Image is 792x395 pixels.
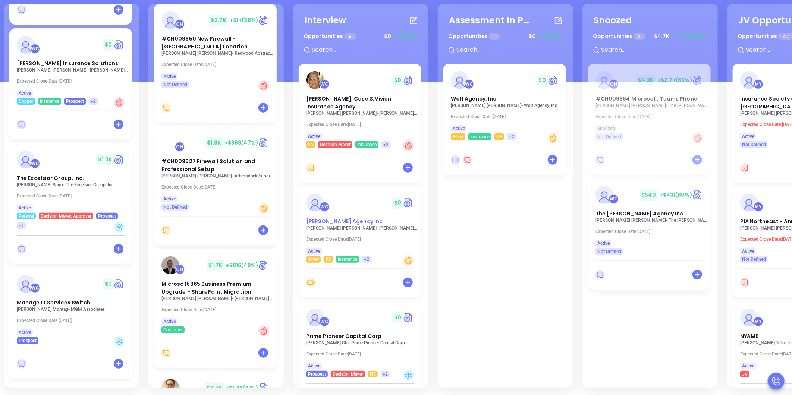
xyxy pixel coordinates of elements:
p: Expected Close Date: [DATE] [306,237,418,242]
div: Hot [114,97,125,108]
div: Carla Humber [175,265,185,274]
div: Megan Youmans [754,317,763,326]
a: profileCarla Humber$1.7K+$816(49%)Circle dollarMicrosoft 365 Business Premium Upgrade + SharePoin... [154,249,277,333]
span: Active [308,247,320,255]
img: Quote [403,75,414,86]
div: SnoozedOpportunities 2$4.7K+$3.2K(67%) [588,9,712,64]
a: Quote [114,278,125,290]
a: profileWalter Contreras$0Circle dollar[PERSON_NAME] Agency Inc[PERSON_NAME] [PERSON_NAME]- [PERSO... [299,186,421,263]
a: Quote [114,154,125,165]
img: Microsoft 365 Business Premium Upgrade + SharePoint Migration [161,256,179,274]
span: $ 1.8K [205,137,223,149]
span: Decision Maker [320,140,351,149]
span: Copper [19,97,33,105]
span: +2 [19,222,24,230]
span: Active [19,328,31,336]
span: Active [163,195,176,203]
div: Assessment In Progress [449,14,531,27]
span: 1 [489,33,499,40]
span: +2 [91,97,96,105]
span: $ 4.2K [636,75,656,86]
span: Prospect [98,212,116,220]
span: Insurance [470,133,490,141]
img: PIA Northeast - Annual Convention [740,194,758,212]
div: Walter Contreras [30,44,40,54]
span: Silver [308,255,319,263]
span: +2 [364,255,369,263]
input: Search... [311,45,423,55]
span: Not Defined [163,80,187,89]
img: Quote [403,197,414,208]
a: Quote [692,189,703,200]
span: Insurance [40,97,59,105]
span: +$0 (0%) [395,32,418,40]
img: The Willis E. Kilborne Agency Inc. [595,186,613,204]
img: #CH009627 Firewall Solution and Professional Setup [161,134,179,152]
div: Hot [403,140,414,151]
a: Quote [258,260,269,271]
img: Wolf Agency, Inc [451,71,469,89]
span: Customer [163,326,183,334]
a: profileWalter Contreras$0Circle dollar[PERSON_NAME], Case & Vivien Insurance Agency[PERSON_NAME] ... [299,64,421,148]
div: profileWalter Contreras$1.3KCircle dollarThe Excelsior Group, Inc.[PERSON_NAME] Spiro- The Excels... [9,143,133,268]
img: Quote [692,75,703,86]
div: Interview [304,14,346,27]
img: Insurance Society of Philadelphia [740,71,758,89]
span: $ 3.3K [205,382,224,394]
span: 9 [344,33,356,40]
p: Expected Close Date: [DATE] [17,193,129,199]
img: Quote [258,15,269,26]
p: Owen Chi - Prime Pioneer Capital Corp [306,340,418,345]
div: Walter Contreras [320,317,329,326]
img: Quote [258,382,269,394]
span: $ 540 [640,189,658,201]
p: Connie Caputo - Wolf Agency, Inc [451,103,563,108]
div: Carla Humber [175,142,185,152]
span: Dreher Agency Inc [306,218,383,225]
span: $ 0 [527,31,538,42]
a: Quote [114,39,125,50]
p: Expected Close Date: [DATE] [17,79,129,84]
div: profileCarla Humber$1.8K+$869(47%)Circle dollar#CH009627 Firewall Solution and Professional Setup... [154,126,278,249]
a: profileWalter Contreras$0Circle dollarPrime Pioneer Capital Corp[PERSON_NAME] Chi- Prime Pioneer ... [299,301,421,377]
span: The Excelsior Group, Inc. [17,174,84,182]
span: #CH009650 New Firewall - Smithtown Location [161,35,248,50]
div: profileWalter Contreras$0Circle dollarManage IT Services Switch[PERSON_NAME] Montag- MGM Associat... [9,268,133,382]
a: profileCarla Humber$1.8K+$869(47%)Circle dollar#CH009627 Firewall Solution and Professional Setup... [154,126,277,211]
span: Active [163,72,176,80]
div: Assessment In ProgressOpportunities 1$0+$0(0%) [443,9,568,64]
p: Opportunities [304,29,356,43]
input: Search... [600,45,712,55]
div: profileWalter Contreras$540+$431(80%)Circle dollarThe [PERSON_NAME] Agency Inc.[PERSON_NAME] [PER... [588,178,712,293]
span: Davenport Insurance Solutions [17,60,118,67]
span: NY [370,370,376,378]
span: Manage IT Services Switch [17,299,91,306]
a: profileCarla Humber$4.2K+$2.7K(66%)Circle dollar#CH009664 Microsoft Teams Phone[PERSON_NAME] [PER... [588,64,711,140]
span: Active [308,362,320,370]
span: Active [308,132,320,140]
div: Cold [114,336,125,347]
p: Expected Close Date: [DATE] [451,114,563,119]
div: Walter Contreras [320,202,329,212]
span: +2 [383,140,389,149]
div: profileCarla Humber$2.7K+$1K(38%)Circle dollar#CH009650 New Firewall - [GEOGRAPHIC_DATA] Location... [154,4,278,126]
a: profileCarla Humber$2.7K+$1K(38%)Circle dollar#CH009650 New Firewall - [GEOGRAPHIC_DATA] Location... [154,4,277,88]
div: Megan Youmans [754,79,763,89]
span: +$2.7K (66%) [657,76,692,84]
span: $ 0 [103,39,114,51]
span: Active [597,239,610,247]
div: InterviewOpportunities 9$0+$0(0%) [299,9,423,64]
a: Quote [403,312,414,323]
span: Prime Pioneer Capital Corp [306,332,382,340]
span: $ 2.7K [209,15,228,26]
div: Carla Humber [609,79,619,89]
input: Search... [456,45,568,55]
span: LA [308,140,313,149]
p: Expected Close Date: [DATE] [306,351,418,357]
span: JV [742,370,748,378]
p: Expected Close Date: [DATE] [161,184,273,190]
span: +2 [383,370,388,378]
